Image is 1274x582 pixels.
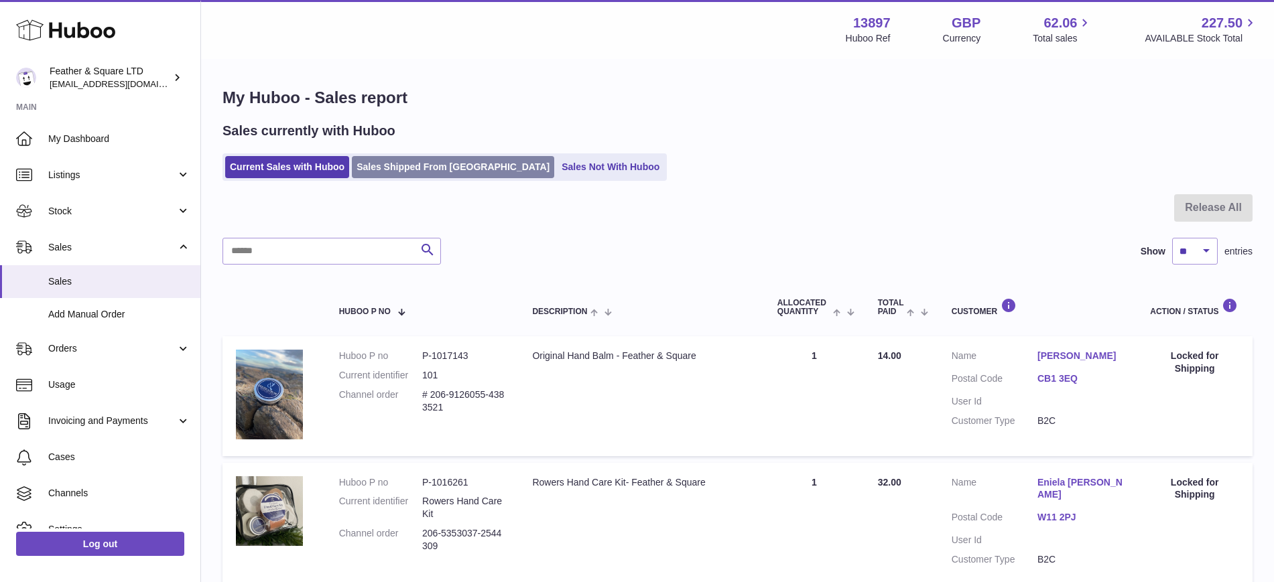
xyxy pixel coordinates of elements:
[48,133,190,145] span: My Dashboard
[339,476,422,489] dt: Huboo P no
[952,511,1037,527] dt: Postal Code
[422,476,505,489] dd: P-1016261
[1150,476,1239,502] div: Locked for Shipping
[952,14,980,32] strong: GBP
[943,32,981,45] div: Currency
[846,32,891,45] div: Huboo Ref
[339,527,422,553] dt: Channel order
[1033,14,1092,45] a: 62.06 Total sales
[236,476,303,546] img: il_fullxfull.5603997955_dj5x.jpg
[1037,350,1123,362] a: [PERSON_NAME]
[1043,14,1077,32] span: 62.06
[532,476,750,489] div: Rowers Hand Care Kit- Feather & Square
[422,495,505,520] dd: Rowers Hand Care Kit
[339,369,422,382] dt: Current identifier
[222,122,395,140] h2: Sales currently with Huboo
[422,527,505,553] dd: 206-5353037-2544309
[48,415,176,427] span: Invoicing and Payments
[48,205,176,218] span: Stock
[952,350,1037,366] dt: Name
[777,299,830,316] span: ALLOCATED Quantity
[50,65,170,90] div: Feather & Square LTD
[952,298,1123,316] div: Customer
[48,169,176,181] span: Listings
[48,378,190,391] span: Usage
[1150,350,1239,375] div: Locked for Shipping
[48,275,190,288] span: Sales
[764,336,865,455] td: 1
[878,350,901,361] span: 14.00
[48,342,176,355] span: Orders
[1202,14,1243,32] span: 227.50
[1145,32,1258,45] span: AVAILABLE Stock Total
[952,395,1037,408] dt: User Id
[48,308,190,321] span: Add Manual Order
[48,523,190,536] span: Settings
[1037,415,1123,427] dd: B2C
[222,87,1253,108] h1: My Huboo - Sales report
[16,68,36,88] img: feathernsquare@gmail.com
[952,372,1037,388] dt: Postal Code
[1037,511,1123,524] a: W11 2PJ
[422,369,505,382] dd: 101
[339,350,422,362] dt: Huboo P no
[532,350,750,362] div: Original Hand Balm - Feather & Square
[952,476,1037,505] dt: Name
[557,156,664,178] a: Sales Not With Huboo
[532,307,587,316] span: Description
[1037,553,1123,566] dd: B2C
[50,78,197,89] span: [EMAIL_ADDRESS][DOMAIN_NAME]
[1037,372,1123,385] a: CB1 3EQ
[422,388,505,414] dd: # 206-9126055-4383521
[339,388,422,414] dt: Channel order
[236,350,303,439] img: il_fullxfull.5545322717_sv0z.jpg
[48,241,176,254] span: Sales
[339,307,391,316] span: Huboo P no
[16,532,184,556] a: Log out
[952,553,1037,566] dt: Customer Type
[1145,14,1258,45] a: 227.50 AVAILABLE Stock Total
[878,299,904,316] span: Total paid
[952,534,1037,547] dt: User Id
[48,487,190,500] span: Channels
[878,477,901,488] span: 32.00
[1224,245,1253,258] span: entries
[48,451,190,463] span: Cases
[853,14,891,32] strong: 13897
[352,156,554,178] a: Sales Shipped From [GEOGRAPHIC_DATA]
[1033,32,1092,45] span: Total sales
[1037,476,1123,502] a: Eniela [PERSON_NAME]
[422,350,505,362] dd: P-1017143
[1150,298,1239,316] div: Action / Status
[339,495,422,520] dt: Current identifier
[225,156,349,178] a: Current Sales with Huboo
[1141,245,1165,258] label: Show
[952,415,1037,427] dt: Customer Type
